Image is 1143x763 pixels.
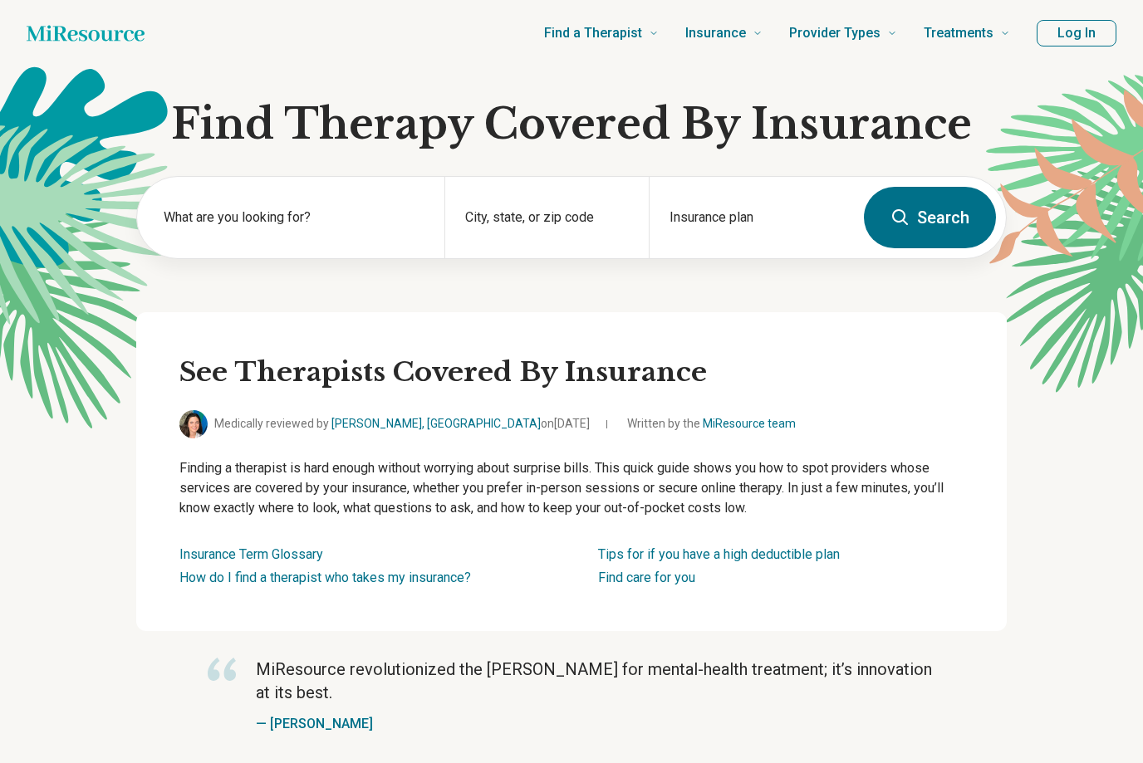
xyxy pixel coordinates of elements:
[541,417,590,430] span: on [DATE]
[136,100,1007,149] h1: Find Therapy Covered By Insurance
[179,355,964,390] h2: See Therapists Covered By Insurance
[864,187,996,248] button: Search
[598,570,695,585] a: Find care for you
[789,22,881,45] span: Provider Types
[924,22,993,45] span: Treatments
[179,546,323,562] a: Insurance Term Glossary
[544,22,642,45] span: Find a Therapist
[331,417,541,430] a: [PERSON_NAME], [GEOGRAPHIC_DATA]
[703,417,796,430] a: MiResource team
[598,546,840,562] a: Tips for if you have a high deductible plan
[1037,20,1116,46] button: Log In
[256,658,935,704] p: MiResource revolutionized the [PERSON_NAME] for mental-health treatment; it’s innovation at its b...
[256,714,935,734] p: — [PERSON_NAME]
[627,415,796,433] span: Written by the
[164,208,424,227] label: What are you looking for?
[179,570,471,585] a: How do I find a therapist who takes my insurance?
[214,415,590,433] span: Medically reviewed by
[179,458,964,518] p: Finding a therapist is hard enough without worrying about surprise bills. This quick guide shows ...
[27,17,145,50] a: Home page
[685,22,746,45] span: Insurance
